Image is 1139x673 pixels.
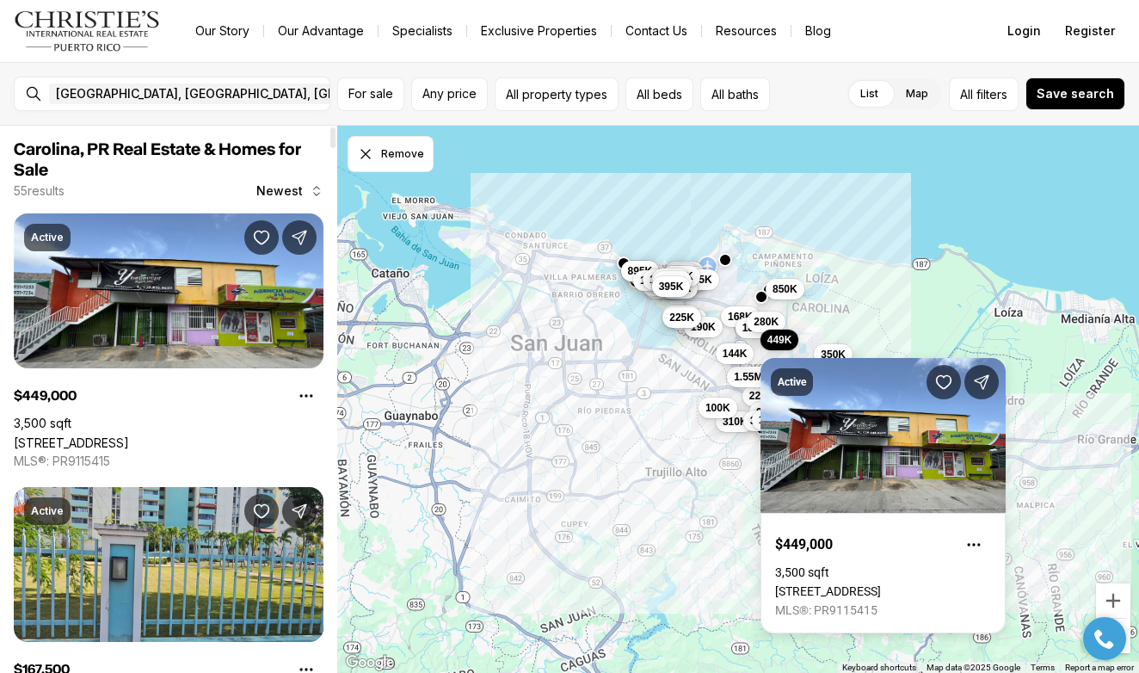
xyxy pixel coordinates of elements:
[964,365,999,399] button: Share Property
[742,321,767,335] span: 180K
[14,184,65,198] p: 55 results
[666,263,699,284] button: 15M
[244,220,279,255] button: Save Property: A13 GALICIA AVE., CASTELLANA GARDENS DEV.
[949,77,1019,111] button: Allfilters
[625,77,693,111] button: All beds
[264,19,378,43] a: Our Advantage
[644,278,683,299] button: 528K
[649,278,674,292] span: 425K
[775,584,881,598] a: A13 GALICIA AVE., CASTELLANA GARDENS DEV., CAROLINA PR, 00983
[684,316,723,336] button: 190K
[282,220,317,255] button: Share Property
[31,231,64,244] p: Active
[348,87,393,101] span: For sale
[652,275,691,296] button: 395K
[687,273,712,287] span: 535K
[680,269,719,290] button: 535K
[244,494,279,528] button: Save Property: Celestial CELESTIAL #5I
[348,136,434,172] button: Dismiss drawing
[721,306,760,326] button: 168K
[723,414,748,428] span: 310K
[760,329,799,349] button: 449K
[734,370,762,384] span: 1.55M
[766,279,804,299] button: 850K
[756,405,781,419] span: 900K
[1055,14,1125,48] button: Register
[749,388,774,402] span: 220K
[727,367,769,387] button: 1.55M
[747,312,785,332] button: 280K
[716,343,754,363] button: 144K
[31,504,64,518] p: Active
[337,77,404,111] button: For sale
[379,19,466,43] a: Specialists
[759,412,787,426] span: 1.19M
[960,85,973,103] span: All
[767,332,792,346] span: 449K
[668,269,693,283] span: 369K
[662,306,701,326] button: 350K
[633,270,670,291] button: 1.4M
[1065,24,1115,38] span: Register
[700,77,770,111] button: All baths
[650,273,664,287] span: 1M
[660,274,685,287] span: 450K
[702,19,791,43] a: Resources
[14,141,301,179] span: Carolina, PR Real Estate & Homes for Sale
[256,184,303,198] span: Newest
[892,78,942,109] label: Map
[660,278,699,299] button: 559K
[1025,77,1125,110] button: Save search
[56,87,436,101] span: [GEOGRAPHIC_DATA], [GEOGRAPHIC_DATA], [GEOGRAPHIC_DATA]
[612,19,701,43] button: Contact Us
[14,10,161,52] img: logo
[652,269,691,289] button: 425K
[665,262,704,282] button: 225K
[743,411,782,431] button: 340K
[847,78,892,109] label: List
[742,385,781,405] button: 220K
[662,307,701,328] button: 225K
[1037,87,1114,101] span: Save search
[728,309,753,323] span: 168K
[691,319,716,333] span: 190K
[997,14,1051,48] button: Login
[289,379,323,413] button: Property options
[640,274,663,287] span: 1.4M
[1007,24,1041,38] span: Login
[467,19,611,43] a: Exclusive Properties
[1096,583,1130,618] button: Zoom in
[791,19,845,43] a: Blog
[927,365,961,399] button: Save Property: A13 GALICIA AVE., CASTELLANA GARDENS DEV.
[282,494,317,528] button: Share Property
[705,400,730,414] span: 100K
[754,315,779,329] span: 280K
[495,77,619,111] button: All property types
[723,346,748,360] span: 144K
[628,264,653,278] span: 895K
[653,270,692,291] button: 450K
[1031,663,1055,672] a: Terms
[621,261,660,281] button: 895K
[976,85,1007,103] span: filters
[659,279,684,293] span: 395K
[246,174,334,208] button: Newest
[778,375,806,389] p: Active
[750,414,775,428] span: 340K
[716,411,754,431] button: 310K
[651,270,688,291] button: 1.2M
[643,269,671,290] button: 1M
[411,77,488,111] button: Any price
[752,409,794,429] button: 1.19M
[773,282,797,296] span: 850K
[927,663,1020,672] span: Map data ©2025 Google
[662,266,700,287] button: 369K
[699,397,737,417] button: 100K
[182,19,263,43] a: Our Story
[1065,663,1134,672] a: Report a map error
[736,318,774,338] button: 180K
[669,311,694,324] span: 225K
[14,435,129,450] a: A13 GALICIA AVE., CASTELLANA GARDENS DEV., CAROLINA PR, 00983
[957,528,991,562] button: Property options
